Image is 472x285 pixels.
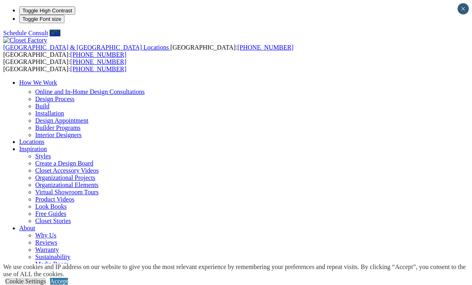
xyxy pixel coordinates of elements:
[19,79,57,86] a: How We Work
[35,181,98,188] a: Organizational Elements
[3,263,472,278] div: We use cookies and IP address on our website to give you the most relevant experience by remember...
[35,110,64,117] a: Installation
[3,44,294,58] span: [GEOGRAPHIC_DATA]: [GEOGRAPHIC_DATA]:
[35,239,57,246] a: Reviews
[35,253,70,260] a: Sustainability
[35,160,93,167] a: Create a Design Board
[35,153,51,159] a: Styles
[19,138,44,145] a: Locations
[35,203,67,210] a: Look Books
[35,167,99,174] a: Closet Accessory Videos
[35,117,88,124] a: Design Appointment
[19,6,75,15] button: Toggle High Contrast
[50,30,60,36] a: Call
[3,58,126,72] span: [GEOGRAPHIC_DATA]: [GEOGRAPHIC_DATA]:
[35,196,74,203] a: Product Videos
[35,103,50,110] a: Build
[19,145,47,152] a: Inspiration
[22,16,61,22] span: Toggle Font size
[458,3,469,14] button: Close
[3,44,170,51] a: [GEOGRAPHIC_DATA] & [GEOGRAPHIC_DATA] Locations
[70,58,126,65] a: [PHONE_NUMBER]
[3,37,47,44] img: Closet Factory
[3,30,48,36] a: Schedule Consult
[5,278,46,285] a: Cookie Settings
[35,88,145,95] a: Online and In-Home Design Consultations
[35,232,56,239] a: Why Us
[35,210,66,217] a: Free Guides
[35,246,59,253] a: Warranty
[19,225,35,231] a: About
[3,44,169,51] span: [GEOGRAPHIC_DATA] & [GEOGRAPHIC_DATA] Locations
[35,261,69,267] a: Media Room
[237,44,293,51] a: [PHONE_NUMBER]
[70,66,126,72] a: [PHONE_NUMBER]
[19,15,64,23] button: Toggle Font size
[35,132,82,138] a: Interior Designers
[22,8,72,14] span: Toggle High Contrast
[35,189,99,195] a: Virtual Showroom Tours
[50,278,68,285] a: Accept
[35,174,95,181] a: Organizational Projects
[35,217,71,224] a: Closet Stories
[35,124,80,131] a: Builder Programs
[70,51,126,58] a: [PHONE_NUMBER]
[35,96,74,102] a: Design Process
